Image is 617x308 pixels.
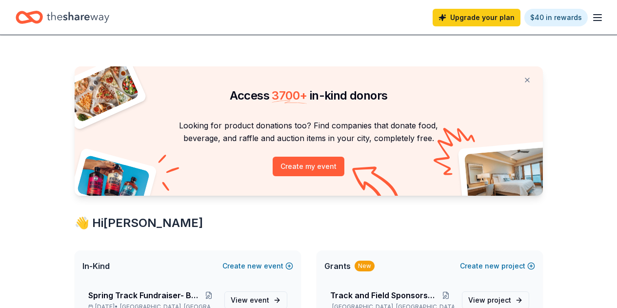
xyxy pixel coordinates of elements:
[86,119,531,145] p: Looking for product donations too? Find companies that donate food, beverage, and raffle and auct...
[63,61,139,123] img: Pizza
[273,157,344,176] button: Create my event
[250,296,269,304] span: event
[524,9,588,26] a: $40 in rewards
[485,260,499,272] span: new
[352,166,401,203] img: Curvy arrow
[82,260,110,272] span: In-Kind
[355,261,375,271] div: New
[75,215,543,231] div: 👋 Hi [PERSON_NAME]
[330,289,438,301] span: Track and Field Sponsorship Grant
[230,88,388,103] span: Access in-kind donors
[88,289,202,301] span: Spring Track Fundraiser- Bowling Party
[247,260,262,272] span: new
[272,88,307,103] span: 3700 +
[487,296,511,304] span: project
[222,260,293,272] button: Createnewevent
[16,6,109,29] a: Home
[324,260,351,272] span: Grants
[468,294,511,306] span: View
[231,294,269,306] span: View
[460,260,535,272] button: Createnewproject
[433,9,520,26] a: Upgrade your plan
